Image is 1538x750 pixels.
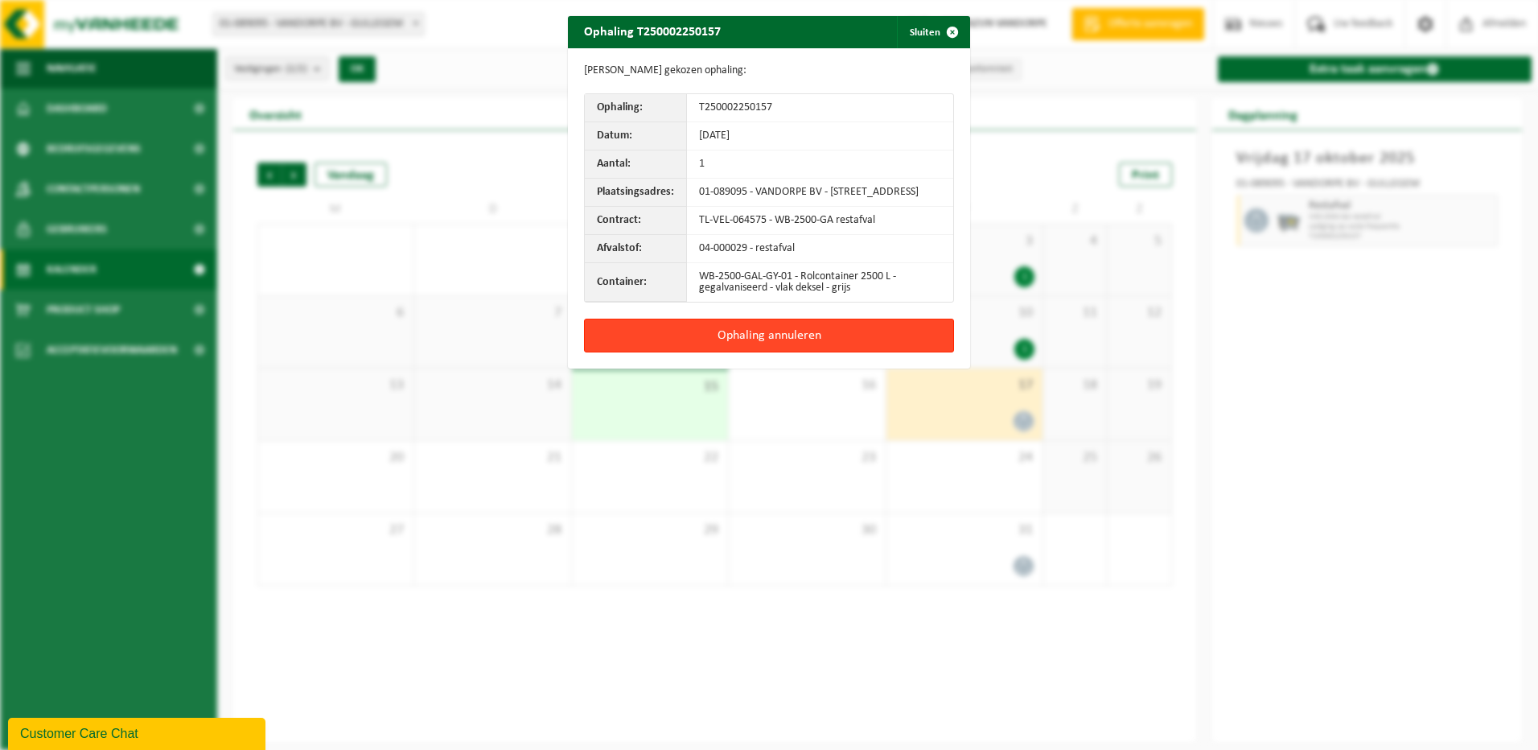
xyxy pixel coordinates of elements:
h2: Ophaling T250002250157 [568,16,737,47]
th: Plaatsingsadres: [585,179,687,207]
th: Datum: [585,122,687,150]
td: TL-VEL-064575 - WB-2500-GA restafval [687,207,953,235]
iframe: chat widget [8,715,269,750]
th: Afvalstof: [585,235,687,263]
button: Ophaling annuleren [584,319,954,352]
td: WB-2500-GAL-GY-01 - Rolcontainer 2500 L - gegalvaniseerd - vlak deksel - grijs [687,263,953,302]
th: Aantal: [585,150,687,179]
p: [PERSON_NAME] gekozen ophaling: [584,64,954,77]
th: Contract: [585,207,687,235]
td: T250002250157 [687,94,953,122]
button: Sluiten [897,16,968,48]
th: Container: [585,263,687,302]
td: 1 [687,150,953,179]
td: 01-089095 - VANDORPE BV - [STREET_ADDRESS] [687,179,953,207]
td: [DATE] [687,122,953,150]
td: 04-000029 - restafval [687,235,953,263]
th: Ophaling: [585,94,687,122]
